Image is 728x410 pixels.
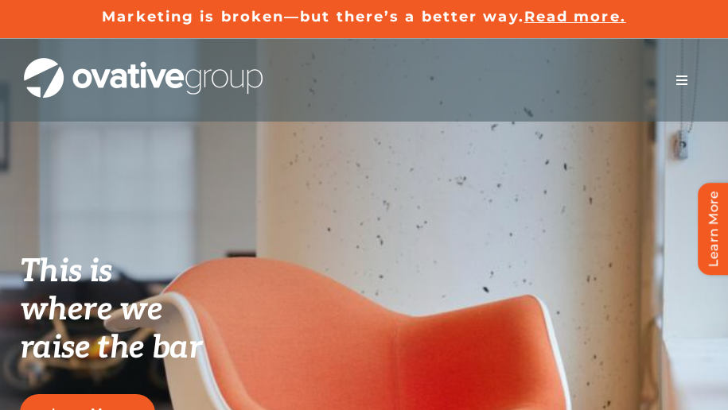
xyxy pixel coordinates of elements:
[20,253,112,291] span: This is
[24,56,263,72] a: OG_Full_horizontal_WHT
[102,8,524,25] a: Marketing is broken—but there’s a better way.
[660,64,704,96] nav: Menu
[524,8,626,25] a: Read more.
[20,291,202,367] span: where we raise the bar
